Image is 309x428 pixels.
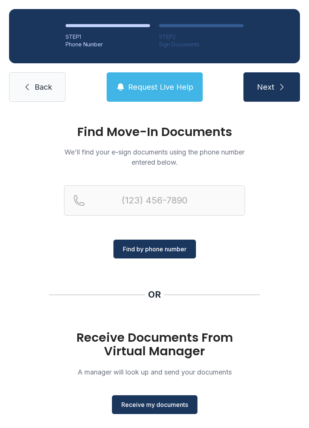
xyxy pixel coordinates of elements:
[257,82,274,92] span: Next
[35,82,52,92] span: Back
[128,82,193,92] span: Request Live Help
[123,245,187,254] span: Find by phone number
[64,331,245,358] h1: Receive Documents From Virtual Manager
[64,367,245,377] p: A manager will look up and send your documents
[121,400,188,409] span: Receive my documents
[66,41,150,48] div: Phone Number
[148,289,161,301] div: OR
[159,33,243,41] div: STEP 2
[159,41,243,48] div: Sign Documents
[64,126,245,138] h1: Find Move-In Documents
[66,33,150,41] div: STEP 1
[64,185,245,216] input: Reservation phone number
[64,147,245,167] p: We'll find your e-sign documents using the phone number entered below.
